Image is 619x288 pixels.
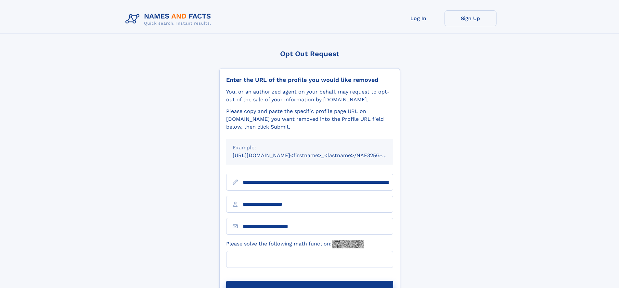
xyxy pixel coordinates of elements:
small: [URL][DOMAIN_NAME]<firstname>_<lastname>/NAF325G-xxxxxxxx [233,152,406,158]
div: You, or an authorized agent on your behalf, may request to opt-out of the sale of your informatio... [226,88,393,104]
a: Log In [393,10,445,26]
div: Example: [233,144,387,152]
a: Sign Up [445,10,496,26]
div: Opt Out Request [219,50,400,58]
img: Logo Names and Facts [123,10,216,28]
div: Please copy and paste the specific profile page URL on [DOMAIN_NAME] you want removed into the Pr... [226,107,393,131]
label: Please solve the following math function: [226,240,364,248]
div: Enter the URL of the profile you would like removed [226,76,393,83]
